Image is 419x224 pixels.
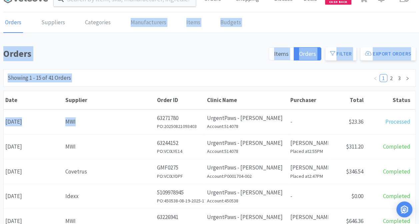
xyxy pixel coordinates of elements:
[290,163,327,172] p: [PERSON_NAME]
[360,47,416,60] button: Export Orders
[290,213,327,222] p: [PERSON_NAME]
[351,192,363,200] span: $0.00
[65,117,153,126] div: MWI
[396,201,412,217] div: Open Intercom Messenger
[349,118,363,125] span: $23.36
[395,74,403,82] li: 3
[385,118,410,125] span: Processed
[157,123,203,130] h6: PO: 20250821093403
[325,47,356,60] button: Filter
[290,172,327,180] h6: Placed at 2:47PM
[4,113,64,130] div: [DATE]
[219,13,243,33] a: Budgets
[387,74,395,82] li: 2
[373,76,377,80] i: icon: left
[4,188,64,205] div: [DATE]
[207,96,287,104] div: Clinic Name
[65,167,153,176] div: Covetrus
[40,13,67,33] a: Suppliers
[157,213,203,222] p: 63226941
[157,188,203,197] p: 5109978945
[290,148,327,155] h6: Placed at 2:55PM
[185,13,202,33] a: Items
[83,13,112,33] a: Categories
[380,74,387,82] a: 1
[290,96,327,104] div: Purchaser
[8,73,71,82] div: Showing 1 - 15 of 41 Orders
[4,138,64,155] div: [DATE]
[157,172,203,180] h6: PO: VC0LYDPF
[157,139,203,148] p: 63244152
[367,96,410,104] div: Status
[346,143,363,150] span: $311.20
[383,168,410,175] span: Completed
[157,148,203,155] h6: PO: VC0LYE14
[329,0,347,5] span: Cash Back
[157,96,204,104] div: Order ID
[3,46,265,61] h1: Orders
[65,96,154,104] div: Supplier
[207,188,287,197] p: UrgentPaws - [PERSON_NAME]
[207,163,287,172] p: UrgentPaws - [PERSON_NAME]
[346,168,363,175] span: $346.54
[379,74,387,82] li: 1
[157,197,203,204] h6: PO: 450538-08-19-2025-1755623051266
[4,163,64,180] div: [DATE]
[371,74,379,82] li: Previous Page
[207,148,287,155] h6: Account: 514078
[330,96,364,104] div: Total
[207,139,287,148] p: UrgentPaws - [PERSON_NAME]
[290,139,327,148] p: [PERSON_NAME]
[65,192,153,201] div: Idexx
[274,50,289,57] span: Items
[207,213,287,222] p: UrgentPaws - [PERSON_NAME]
[157,163,203,172] p: GMF0275
[383,143,410,150] span: Completed
[405,76,409,80] i: icon: right
[129,13,168,33] a: Manufacturers
[207,123,287,130] h6: Account: 514078
[207,114,287,123] p: UrgentPaws - [PERSON_NAME]
[290,117,327,126] p: -
[396,74,403,82] a: 3
[403,74,411,82] li: Next Page
[299,50,316,57] span: Orders
[383,192,410,200] span: Completed
[207,172,287,180] h6: Account: P0001704-002
[3,13,23,33] a: Orders
[290,192,327,201] p: -
[65,142,153,151] div: MWI
[388,74,395,82] a: 2
[5,96,62,104] div: Date
[207,197,287,204] h6: Account: 450538
[157,114,203,123] p: 63271780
